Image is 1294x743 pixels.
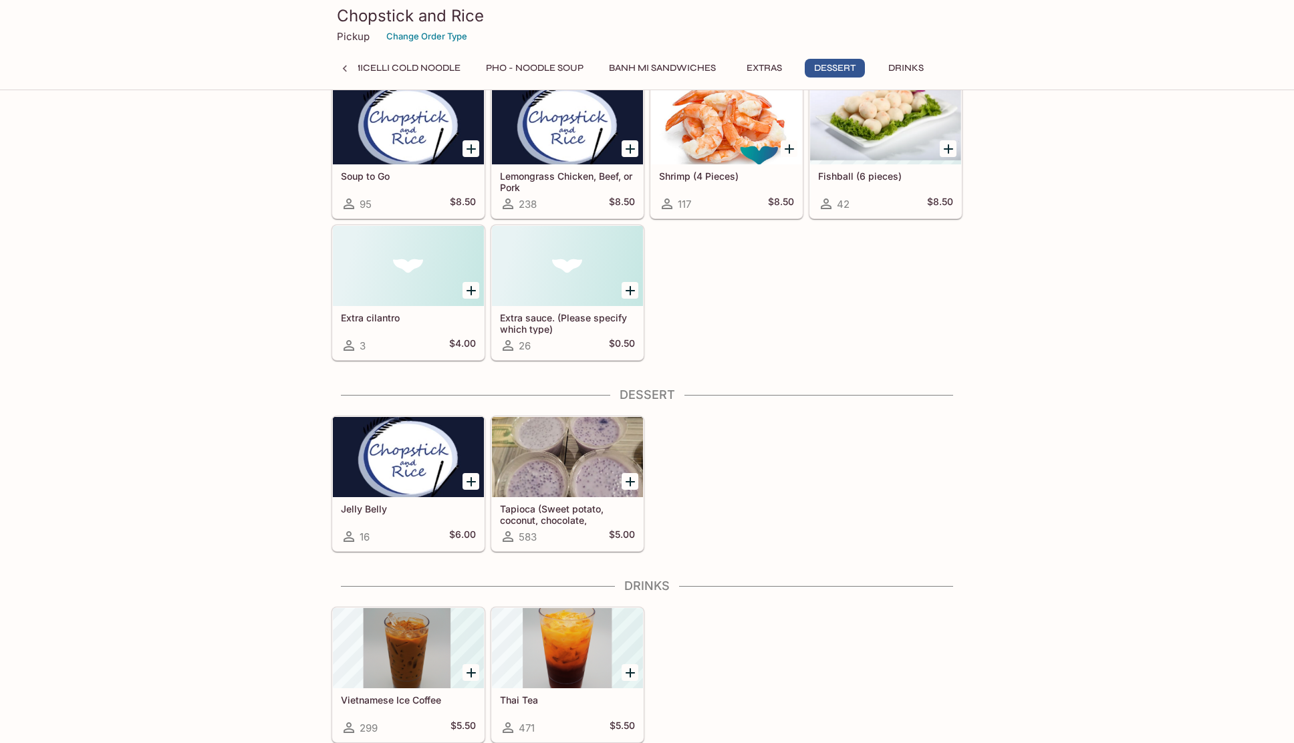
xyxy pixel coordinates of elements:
[519,531,537,543] span: 583
[609,337,635,353] h5: $0.50
[768,196,794,212] h5: $8.50
[809,84,962,218] a: Fishball (6 pieces)42$8.50
[479,59,591,78] button: Pho - Noodle Soup
[609,529,635,545] h5: $5.00
[500,694,635,706] h5: Thai Tea
[450,720,476,736] h5: $5.50
[678,198,691,210] span: 117
[341,170,476,182] h5: Soup to Go
[519,722,535,734] span: 471
[463,473,479,490] button: Add Jelly Belly
[500,170,635,192] h5: Lemongrass Chicken, Beef, or Pork
[449,529,476,545] h5: $6.00
[818,170,953,182] h5: Fishball (6 pieces)
[519,198,537,210] span: 238
[805,59,865,78] button: Dessert
[491,225,644,360] a: Extra sauce. (Please specify which type)26$0.50
[492,608,643,688] div: Thai Tea
[332,416,485,551] a: Jelly Belly16$6.00
[491,416,644,551] a: Tapioca (Sweet potato, coconut, chocolate, strawberry)583$5.00
[337,5,957,26] h3: Chopstick and Rice
[491,84,644,218] a: Lemongrass Chicken, Beef, or Pork238$8.50
[500,312,635,334] h5: Extra sauce. (Please specify which type)
[876,59,936,78] button: Drinks
[602,59,723,78] button: Banh Mi Sandwiches
[463,664,479,681] button: Add Vietnamese Ice Coffee
[927,196,953,212] h5: $8.50
[622,473,638,490] button: Add Tapioca (Sweet potato, coconut, chocolate, strawberry)
[492,226,643,306] div: Extra sauce. (Please specify which type)
[837,198,850,210] span: 42
[341,503,476,514] h5: Jelly Belly
[492,417,643,497] div: Tapioca (Sweet potato, coconut, chocolate, strawberry)
[380,26,473,47] button: Change Order Type
[341,694,476,706] h5: Vietnamese Ice Coffee
[519,339,531,352] span: 26
[463,140,479,157] button: Add Soup to Go
[333,84,484,164] div: Soup to Go
[492,84,643,164] div: Lemongrass Chicken, Beef, or Pork
[360,531,370,543] span: 16
[332,225,485,360] a: Extra cilantro3$4.00
[622,282,638,299] button: Add Extra sauce. (Please specify which type)
[463,282,479,299] button: Add Extra cilantro
[332,388,962,402] h4: Dessert
[333,417,484,497] div: Jelly Belly
[360,339,366,352] span: 3
[333,608,484,688] div: Vietnamese Ice Coffee
[333,226,484,306] div: Extra cilantro
[360,198,372,210] span: 95
[734,59,794,78] button: Extras
[491,607,644,742] a: Thai Tea471$5.50
[337,30,370,43] p: Pickup
[810,84,961,164] div: Fishball (6 pieces)
[659,170,794,182] h5: Shrimp (4 Pieces)
[609,196,635,212] h5: $8.50
[650,84,803,218] a: Shrimp (4 Pieces)117$8.50
[622,664,638,681] button: Add Thai Tea
[622,140,638,157] button: Add Lemongrass Chicken, Beef, or Pork
[450,196,476,212] h5: $8.50
[610,720,635,736] h5: $5.50
[332,84,485,218] a: Soup to Go95$8.50
[651,84,802,164] div: Shrimp (4 Pieces)
[940,140,956,157] button: Add Fishball (6 pieces)
[341,312,476,323] h5: Extra cilantro
[781,140,797,157] button: Add Shrimp (4 Pieces)
[332,579,962,593] h4: Drinks
[326,59,468,78] button: Vermicelli Cold Noodle
[449,337,476,353] h5: $4.00
[360,722,378,734] span: 299
[332,607,485,742] a: Vietnamese Ice Coffee299$5.50
[500,503,635,525] h5: Tapioca (Sweet potato, coconut, chocolate, strawberry)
